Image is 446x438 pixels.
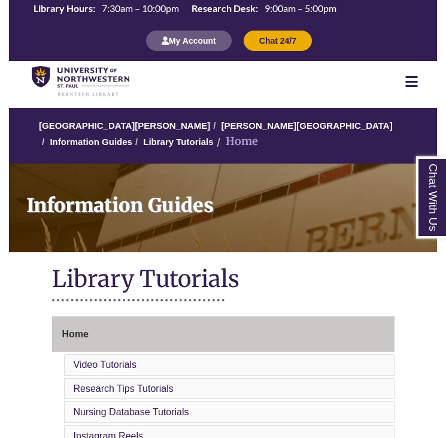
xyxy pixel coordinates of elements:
a: Information Guides [9,164,437,252]
span: 7:30am – 10:00pm [102,2,179,14]
a: Chat 24/7 [244,35,312,46]
a: Research Tips Tutorials [74,383,174,394]
a: Library Tutorials [143,137,213,147]
button: Chat 24/7 [244,31,312,51]
li: Home [214,133,258,150]
th: Library Hours: [29,2,97,15]
a: Video Tutorials [74,360,137,370]
a: My Account [146,35,232,46]
span: Home [62,329,89,339]
a: Nursing Database Tutorials [74,407,189,417]
th: Research Desk: [187,2,260,15]
img: UNWSP Library Logo [32,66,129,97]
span: 9:00am – 5:00pm [265,2,336,14]
a: [PERSON_NAME][GEOGRAPHIC_DATA] [222,120,393,131]
h1: Information Guides [19,164,437,237]
a: Hours Today [29,2,341,18]
a: [GEOGRAPHIC_DATA][PERSON_NAME] [39,120,210,131]
a: Information Guides [50,137,132,147]
a: Home [52,316,395,352]
table: Hours Today [29,2,341,17]
button: My Account [146,31,232,51]
h1: Library Tutorials [52,264,395,296]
